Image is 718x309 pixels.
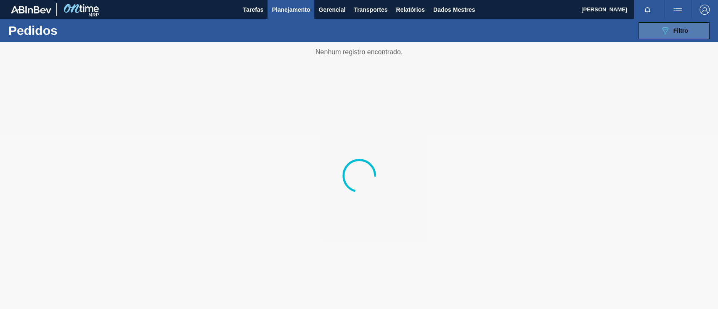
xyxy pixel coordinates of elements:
button: Notificações [634,4,661,16]
font: Tarefas [243,6,264,13]
button: Filtro [638,22,710,39]
font: [PERSON_NAME] [581,6,627,13]
img: Sair [699,5,710,15]
font: Pedidos [8,24,58,37]
font: Filtro [673,27,688,34]
img: ações do usuário [673,5,683,15]
font: Dados Mestres [433,6,475,13]
font: Relatórios [396,6,424,13]
font: Planejamento [272,6,310,13]
font: Gerencial [318,6,345,13]
font: Transportes [354,6,387,13]
img: TNhmsLtSVTkK8tSr43FrP2fwEKptu5GPRR3wAAAABJRU5ErkJggg== [11,6,51,13]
